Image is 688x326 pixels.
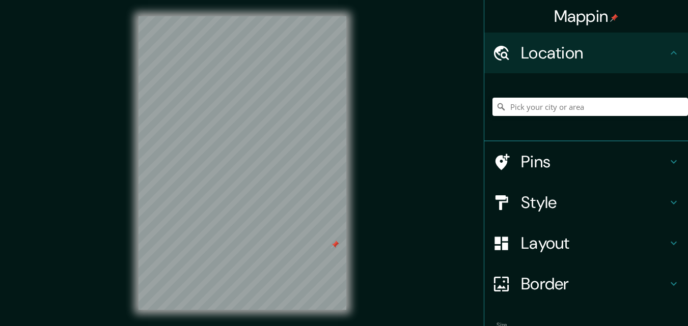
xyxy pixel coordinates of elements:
[484,141,688,182] div: Pins
[521,233,668,253] h4: Layout
[521,43,668,63] h4: Location
[484,33,688,73] div: Location
[492,98,688,116] input: Pick your city or area
[521,192,668,213] h4: Style
[139,16,346,310] canvas: Map
[484,182,688,223] div: Style
[521,152,668,172] h4: Pins
[554,6,619,26] h4: Mappin
[484,263,688,304] div: Border
[521,274,668,294] h4: Border
[484,223,688,263] div: Layout
[610,14,618,22] img: pin-icon.png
